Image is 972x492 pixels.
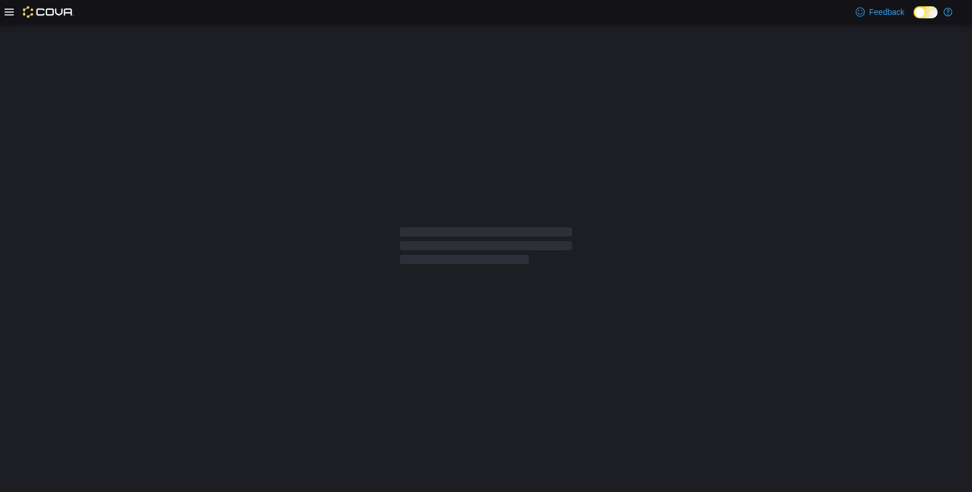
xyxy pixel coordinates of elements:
span: Feedback [869,6,904,18]
img: Cova [23,6,74,18]
input: Dark Mode [914,6,938,18]
a: Feedback [851,1,909,23]
span: Loading [400,230,572,266]
span: Dark Mode [914,18,914,19]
